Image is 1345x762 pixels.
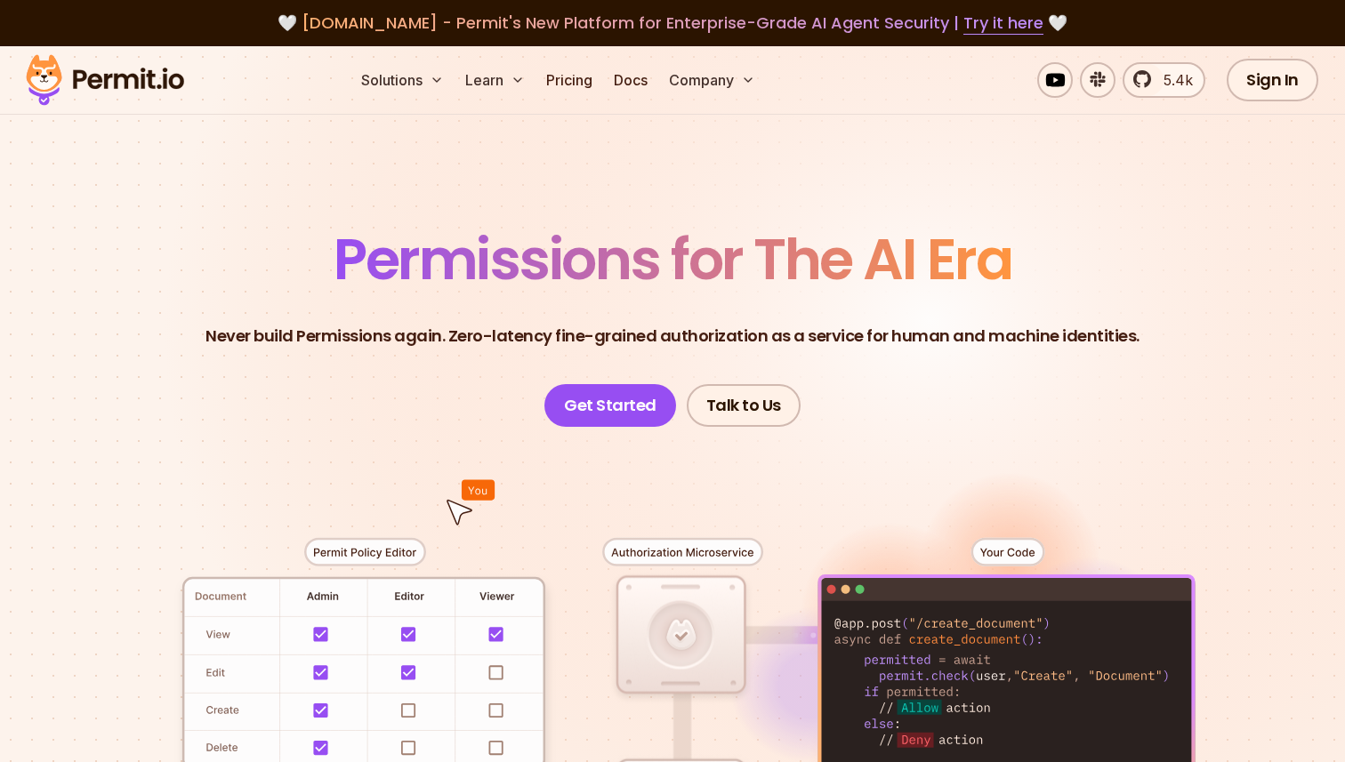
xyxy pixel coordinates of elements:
[539,62,600,98] a: Pricing
[1227,59,1318,101] a: Sign In
[458,62,532,98] button: Learn
[302,12,1043,34] span: [DOMAIN_NAME] - Permit's New Platform for Enterprise-Grade AI Agent Security |
[662,62,762,98] button: Company
[43,11,1302,36] div: 🤍 🤍
[334,220,1011,299] span: Permissions for The AI Era
[354,62,451,98] button: Solutions
[1153,69,1193,91] span: 5.4k
[963,12,1043,35] a: Try it here
[205,324,1140,349] p: Never build Permissions again. Zero-latency fine-grained authorization as a service for human and...
[18,50,192,110] img: Permit logo
[1123,62,1205,98] a: 5.4k
[544,384,676,427] a: Get Started
[687,384,801,427] a: Talk to Us
[607,62,655,98] a: Docs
